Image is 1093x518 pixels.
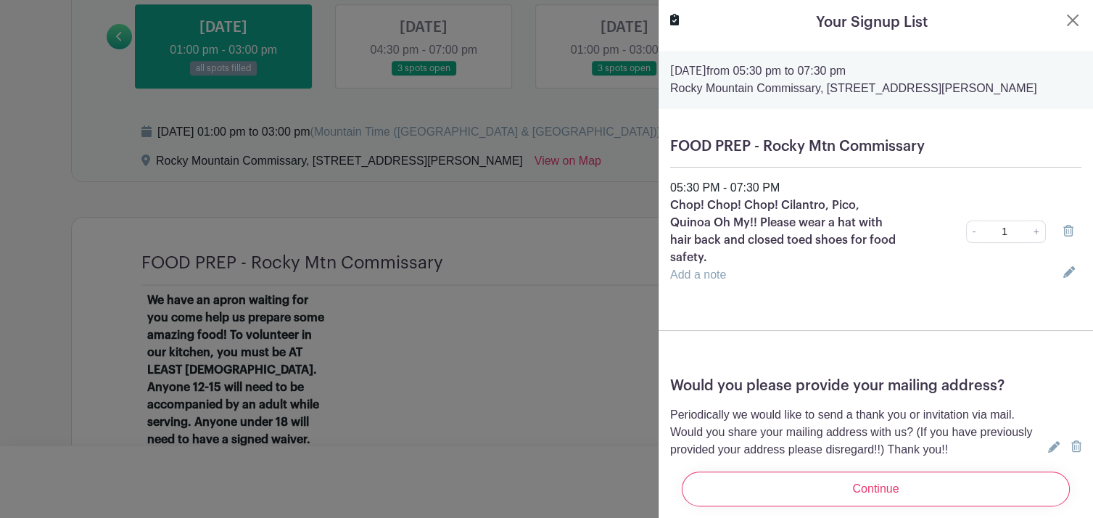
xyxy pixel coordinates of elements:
p: Periodically we would like to send a thank you or invitation via mail. Would you share your maili... [670,406,1042,459]
a: Add a note [670,268,726,281]
button: Close [1064,12,1081,29]
div: 05:30 PM - 07:30 PM [661,179,1090,197]
a: + [1028,221,1046,243]
input: Continue [682,472,1070,506]
a: - [966,221,982,243]
h5: Your Signup List [816,12,928,33]
p: Chop! Chop! Chop! Cilantro, Pico, Quinoa Oh My!! Please wear a hat with hair back and closed toed... [670,197,903,266]
strong: [DATE] [670,65,706,77]
h5: FOOD PREP - Rocky Mtn Commissary [670,138,1081,155]
h5: Would you please provide your mailing address? [670,377,1081,395]
p: Rocky Mountain Commissary, [STREET_ADDRESS][PERSON_NAME] [670,80,1081,97]
p: from 05:30 pm to 07:30 pm [670,62,1081,80]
